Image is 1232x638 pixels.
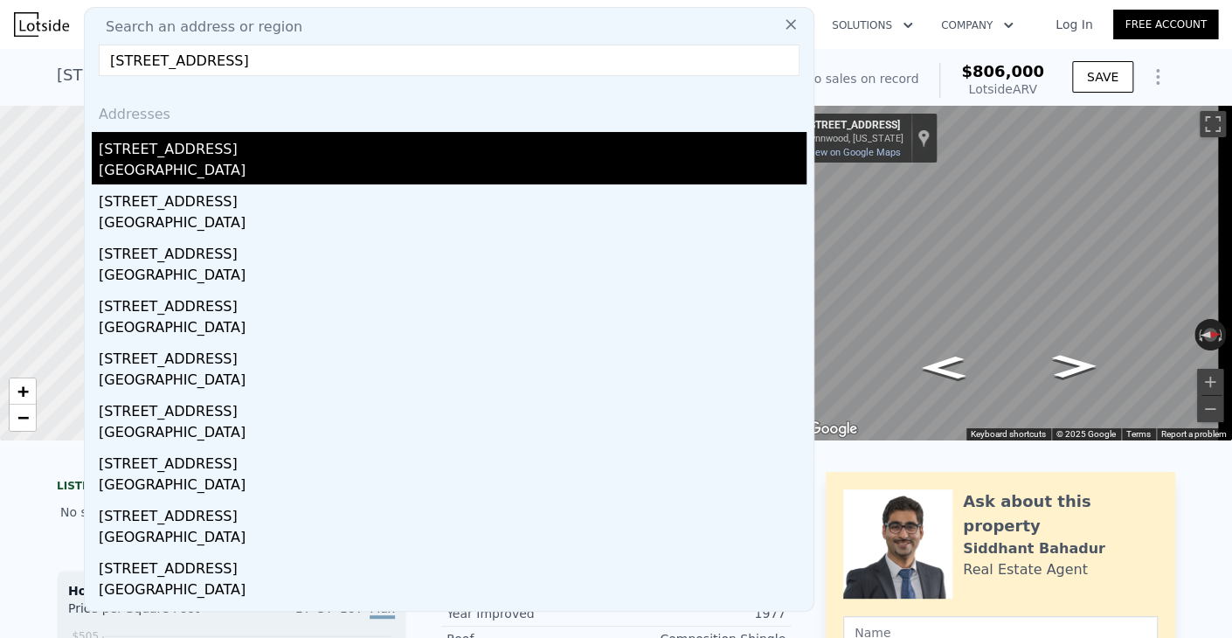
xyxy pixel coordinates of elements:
[1217,319,1227,350] button: Rotate clockwise
[733,70,918,87] div: Off Market. No sales on record
[57,63,392,87] div: [STREET_ADDRESS] , Lynnwood , WA 98036
[799,105,1232,440] div: Map
[971,428,1046,440] button: Keyboard shortcuts
[99,265,806,289] div: [GEOGRAPHIC_DATA]
[446,605,616,622] div: Year Improved
[917,128,930,148] a: Show location on map
[17,380,29,402] span: +
[806,147,901,158] a: View on Google Maps
[57,479,406,496] div: LISTING & SALE HISTORY
[99,160,806,184] div: [GEOGRAPHIC_DATA]
[10,378,36,405] a: Zoom in
[17,406,29,428] span: −
[99,184,806,212] div: [STREET_ADDRESS]
[1140,59,1175,94] button: Show Options
[14,12,69,37] img: Lotside
[99,604,806,632] div: [STREET_ADDRESS]
[1035,16,1113,33] a: Log In
[806,119,903,133] div: [STREET_ADDRESS]
[99,422,806,447] div: [GEOGRAPHIC_DATA]
[68,600,232,628] div: Price per Square Foot
[799,105,1232,440] div: Street View
[804,418,862,440] a: Open this area in Google Maps (opens a new window)
[99,499,806,527] div: [STREET_ADDRESS]
[10,405,36,431] a: Zoom out
[1194,319,1204,350] button: Rotate counterclockwise
[963,489,1158,538] div: Ask about this property
[68,582,395,600] div: Houses Median Sale
[1072,61,1133,93] button: SAVE
[1033,349,1115,383] path: Go North, 53rd Ave W
[1197,369,1223,395] button: Zoom in
[963,538,1105,559] div: Siddhant Bahadur
[99,551,806,579] div: [STREET_ADDRESS]
[99,579,806,604] div: [GEOGRAPHIC_DATA]
[99,289,806,317] div: [STREET_ADDRESS]
[1056,429,1116,439] span: © 2025 Google
[961,80,1044,98] div: Lotside ARV
[1194,327,1227,342] button: Reset the view
[99,132,806,160] div: [STREET_ADDRESS]
[1197,396,1223,422] button: Zoom out
[92,90,806,132] div: Addresses
[99,45,799,76] input: Enter an address, city, region, neighborhood or zip code
[1161,429,1227,439] a: Report a problem
[99,212,806,237] div: [GEOGRAPHIC_DATA]
[806,133,903,144] div: Lynnwood, [US_STATE]
[99,342,806,370] div: [STREET_ADDRESS]
[616,605,786,622] div: 1977
[99,370,806,394] div: [GEOGRAPHIC_DATA]
[1200,111,1226,137] button: Toggle fullscreen view
[99,447,806,475] div: [STREET_ADDRESS]
[57,496,406,528] div: No sales history record for this property.
[1113,10,1218,39] a: Free Account
[927,10,1028,41] button: Company
[99,317,806,342] div: [GEOGRAPHIC_DATA]
[92,17,302,38] span: Search an address or region
[961,62,1044,80] span: $806,000
[99,475,806,499] div: [GEOGRAPHIC_DATA]
[1126,429,1151,439] a: Terms (opens in new tab)
[903,350,985,385] path: Go South, 53rd Ave W
[99,394,806,422] div: [STREET_ADDRESS]
[963,559,1088,580] div: Real Estate Agent
[99,527,806,551] div: [GEOGRAPHIC_DATA]
[99,237,806,265] div: [STREET_ADDRESS]
[818,10,927,41] button: Solutions
[804,418,862,440] img: Google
